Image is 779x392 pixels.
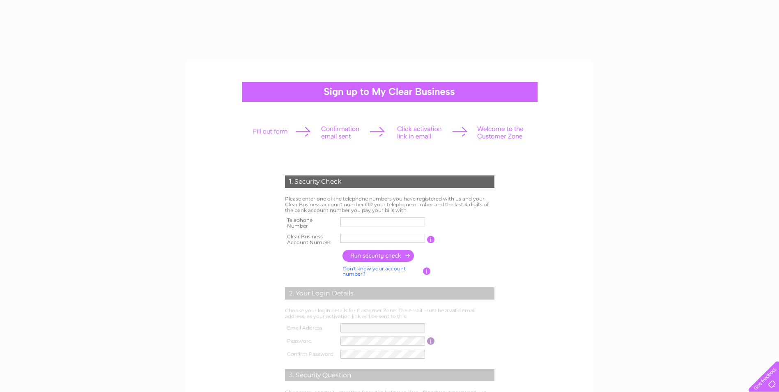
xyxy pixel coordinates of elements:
[283,321,339,334] th: Email Address
[283,306,496,321] td: Choose your login details for Customer Zone. The email must be a valid email address, as your act...
[427,337,435,345] input: Information
[285,369,494,381] div: 3. Security Question
[283,194,496,215] td: Please enter one of the telephone numbers you have registered with us and your Clear Business acc...
[285,175,494,188] div: 1. Security Check
[283,231,339,248] th: Clear Business Account Number
[283,348,339,361] th: Confirm Password
[283,215,339,231] th: Telephone Number
[423,267,431,275] input: Information
[285,287,494,300] div: 2. Your Login Details
[283,334,339,348] th: Password
[342,265,406,277] a: Don't know your account number?
[427,236,435,243] input: Information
